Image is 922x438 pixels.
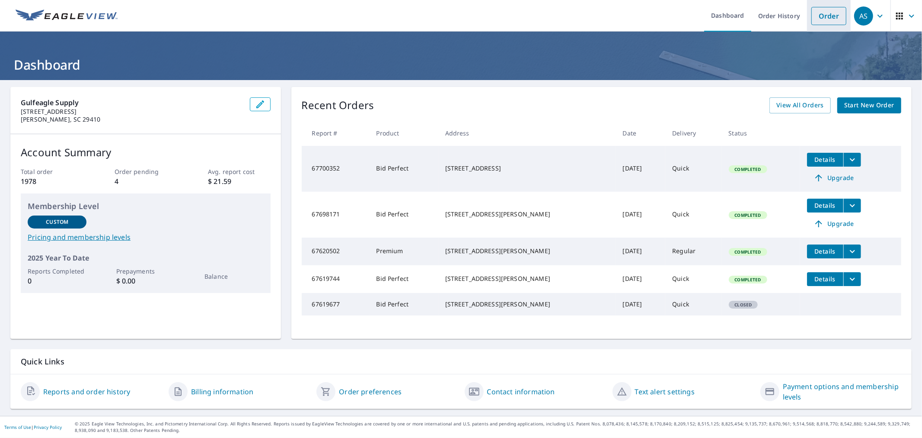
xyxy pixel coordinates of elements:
td: 67698171 [302,192,370,238]
p: $ 0.00 [116,276,175,286]
p: © 2025 Eagle View Technologies, Inc. and Pictometry International Corp. All Rights Reserved. Repo... [75,421,918,434]
p: 0 [28,276,86,286]
p: Custom [46,218,68,226]
span: Details [812,275,838,283]
td: Quick [665,265,721,293]
td: Bid Perfect [370,265,438,293]
span: Upgrade [812,219,856,229]
a: Privacy Policy [34,424,62,430]
p: 4 [115,176,177,187]
p: [PERSON_NAME], SC 29410 [21,116,243,123]
div: [STREET_ADDRESS][PERSON_NAME] [445,247,609,255]
td: Premium [370,238,438,265]
div: [STREET_ADDRESS][PERSON_NAME] [445,274,609,283]
td: Bid Perfect [370,146,438,192]
p: Total order [21,167,83,176]
a: Start New Order [837,97,901,113]
p: 2025 Year To Date [28,253,264,263]
p: | [4,425,62,430]
td: 67700352 [302,146,370,192]
td: Quick [665,146,721,192]
a: View All Orders [769,97,831,113]
p: $ 21.59 [208,176,270,187]
a: Pricing and membership levels [28,232,264,242]
td: 67620502 [302,238,370,265]
span: Completed [730,166,766,172]
td: Regular [665,238,721,265]
div: [STREET_ADDRESS][PERSON_NAME] [445,300,609,309]
div: [STREET_ADDRESS][PERSON_NAME] [445,210,609,219]
button: filesDropdownBtn-67700352 [843,153,861,167]
span: Upgrade [812,173,856,183]
a: Order preferences [339,386,402,397]
button: detailsBtn-67700352 [807,153,843,167]
th: Address [438,120,616,146]
td: Bid Perfect [370,192,438,238]
p: [STREET_ADDRESS] [21,108,243,116]
p: 1978 [21,176,83,187]
th: Delivery [665,120,721,146]
span: View All Orders [776,100,824,111]
td: [DATE] [616,146,666,192]
p: Quick Links [21,356,901,367]
span: Closed [730,302,757,308]
th: Date [616,120,666,146]
a: Upgrade [807,217,861,231]
a: Text alert settings [635,386,695,397]
th: Report # [302,120,370,146]
span: Start New Order [844,100,894,111]
td: [DATE] [616,265,666,293]
td: [DATE] [616,293,666,316]
p: Balance [204,272,263,281]
span: Completed [730,212,766,218]
a: Reports and order history [43,386,130,397]
p: Membership Level [28,200,264,212]
p: Prepayments [116,267,175,276]
span: Completed [730,277,766,283]
p: Avg. report cost [208,167,270,176]
p: Reports Completed [28,267,86,276]
p: Account Summary [21,145,271,160]
button: detailsBtn-67698171 [807,199,843,213]
td: 67619677 [302,293,370,316]
span: Details [812,201,838,209]
th: Status [722,120,800,146]
a: Order [811,7,846,25]
span: Details [812,247,838,255]
button: detailsBtn-67620502 [807,245,843,258]
h1: Dashboard [10,56,912,74]
td: Quick [665,192,721,238]
a: Upgrade [807,171,861,185]
a: Billing information [191,386,253,397]
button: filesDropdownBtn-67620502 [843,245,861,258]
td: 67619744 [302,265,370,293]
span: Details [812,155,838,164]
span: Completed [730,249,766,255]
a: Contact information [487,386,555,397]
div: [STREET_ADDRESS] [445,164,609,173]
a: Terms of Use [4,424,31,430]
button: detailsBtn-67619744 [807,272,843,286]
p: Recent Orders [302,97,374,113]
td: [DATE] [616,192,666,238]
button: filesDropdownBtn-67698171 [843,199,861,213]
div: AS [854,6,873,26]
td: [DATE] [616,238,666,265]
button: filesDropdownBtn-67619744 [843,272,861,286]
img: EV Logo [16,10,118,23]
td: Quick [665,293,721,316]
p: Order pending [115,167,177,176]
th: Product [370,120,438,146]
p: Gulfeagle Supply [21,97,243,108]
a: Payment options and membership levels [783,381,901,402]
td: Bid Perfect [370,293,438,316]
